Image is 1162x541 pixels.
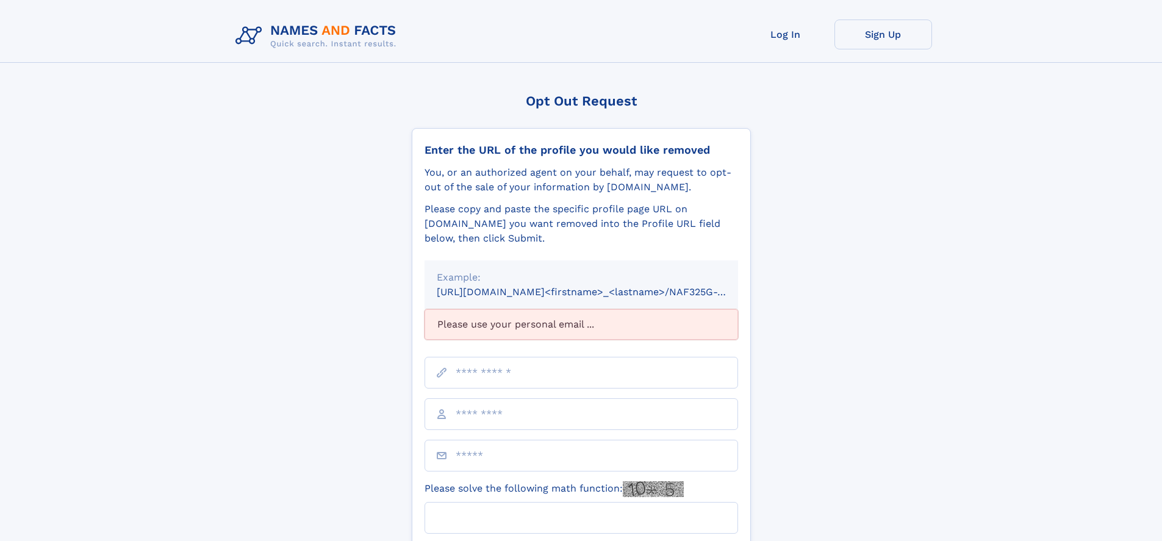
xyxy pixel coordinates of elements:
img: Logo Names and Facts [231,20,406,52]
div: You, or an authorized agent on your behalf, may request to opt-out of the sale of your informatio... [425,165,738,195]
div: Opt Out Request [412,93,751,109]
a: Sign Up [834,20,932,49]
div: Please copy and paste the specific profile page URL on [DOMAIN_NAME] you want removed into the Pr... [425,202,738,246]
label: Please solve the following math function: [425,481,684,497]
a: Log In [737,20,834,49]
div: Enter the URL of the profile you would like removed [425,143,738,157]
div: Please use your personal email ... [425,309,738,340]
div: Example: [437,270,726,285]
small: [URL][DOMAIN_NAME]<firstname>_<lastname>/NAF325G-xxxxxxxx [437,286,761,298]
